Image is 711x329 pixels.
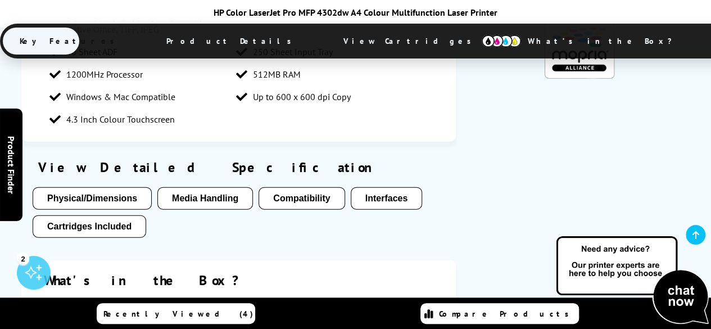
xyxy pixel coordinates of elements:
[482,35,521,47] img: cmyk-icon.svg
[3,28,137,55] span: Key Features
[259,187,345,210] button: Compatibility
[253,91,351,102] span: Up to 600 x 600 dpi Copy
[511,28,700,55] span: What’s in the Box?
[6,136,17,193] span: Product Finder
[97,303,255,324] a: Recently Viewed (4)
[33,159,445,176] div: View Detailed Specification
[554,235,711,327] img: Open Live Chat window
[327,26,499,56] span: View Cartridges
[150,28,314,55] span: Product Details
[66,69,143,80] span: 1200MHz Processor
[33,215,146,238] button: Cartridges Included
[103,309,253,319] span: Recently Viewed (4)
[253,69,301,80] span: 512MB RAM
[44,272,433,289] div: What's in the Box?
[420,303,579,324] a: Compare Products
[157,187,253,210] button: Media Handling
[66,91,175,102] span: Windows & Mac Compatible
[17,252,29,264] div: 2
[545,70,614,81] a: KeyFeatureModal324
[351,187,423,210] button: Interfaces
[66,114,175,125] span: 4.3 Inch Colour Touchscreen
[33,187,152,210] button: Physical/Dimensions
[439,309,575,319] span: Compare Products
